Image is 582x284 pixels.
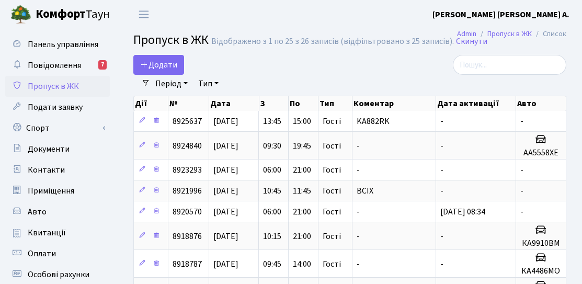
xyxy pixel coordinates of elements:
span: 11:45 [293,185,311,197]
span: [DATE] [213,231,238,242]
th: Тип [318,96,352,111]
span: - [520,116,523,127]
a: Подати заявку [5,97,110,118]
span: - [357,231,360,242]
span: 14:00 [293,258,311,270]
span: 09:30 [263,140,281,152]
span: 21:00 [293,231,311,242]
span: 15:00 [293,116,311,127]
span: Особові рахунки [28,269,89,280]
span: 09:45 [263,258,281,270]
span: - [440,185,443,197]
span: 8918787 [173,258,202,270]
th: По [289,96,318,111]
span: Пропуск в ЖК [28,81,79,92]
span: [DATE] [213,206,238,218]
span: [DATE] [213,185,238,197]
span: 06:00 [263,206,281,218]
a: Додати [133,55,184,75]
span: Панель управління [28,39,98,50]
span: 8924840 [173,140,202,152]
span: - [520,206,523,218]
span: - [440,164,443,176]
a: [PERSON_NAME] [PERSON_NAME] А. [432,8,569,21]
a: Оплати [5,243,110,264]
a: Квитанції [5,222,110,243]
h5: КА9910ВМ [520,238,562,248]
img: logo.png [10,4,31,25]
th: № [168,96,209,111]
a: Період [151,75,192,93]
span: 10:45 [263,185,281,197]
span: - [357,164,360,176]
span: Гості [323,142,341,150]
a: Пропуск в ЖК [487,28,532,39]
button: Переключити навігацію [131,6,157,23]
span: Гості [323,117,341,126]
span: Документи [28,143,70,155]
span: Повідомлення [28,60,81,71]
th: Дії [134,96,168,111]
a: Приміщення [5,180,110,201]
span: KA882RK [357,116,390,127]
a: Спорт [5,118,110,139]
nav: breadcrumb [441,23,582,45]
b: Комфорт [36,6,86,22]
a: Скинути [456,37,487,47]
span: Приміщення [28,185,74,197]
a: Тип [194,75,223,93]
span: Квитанції [28,227,66,238]
span: [DATE] [213,164,238,176]
span: Гості [323,232,341,241]
span: Авто [28,206,47,218]
span: - [440,140,443,152]
div: 7 [98,60,107,70]
span: - [520,185,523,197]
span: - [440,116,443,127]
input: Пошук... [453,55,566,75]
span: [DATE] [213,258,238,270]
th: Дата [209,96,259,111]
span: 10:15 [263,231,281,242]
span: 8918876 [173,231,202,242]
b: [PERSON_NAME] [PERSON_NAME] А. [432,9,569,20]
span: 8925637 [173,116,202,127]
span: 19:45 [293,140,311,152]
span: [DATE] 08:34 [440,206,485,218]
span: - [440,258,443,270]
span: Гості [323,260,341,268]
a: Admin [457,28,476,39]
span: 13:45 [263,116,281,127]
span: Таун [36,6,110,24]
span: - [357,206,360,218]
span: 8923293 [173,164,202,176]
span: ВСІХ [357,185,373,197]
span: - [357,140,360,152]
div: Відображено з 1 по 25 з 26 записів (відфільтровано з 25 записів). [211,37,454,47]
span: [DATE] [213,116,238,127]
span: - [440,231,443,242]
span: Контакти [28,164,65,176]
h5: АА5558ХЕ [520,148,562,158]
span: Гості [323,208,341,216]
span: 06:00 [263,164,281,176]
span: Оплати [28,248,56,259]
span: Гості [323,166,341,174]
span: - [520,164,523,176]
span: 8920570 [173,206,202,218]
span: Пропуск в ЖК [133,31,209,49]
span: 21:00 [293,164,311,176]
th: Дата активації [436,96,516,111]
a: Панель управління [5,34,110,55]
span: - [357,258,360,270]
th: Коментар [352,96,436,111]
h5: КА4486МО [520,266,562,276]
th: Авто [516,96,566,111]
a: Пропуск в ЖК [5,76,110,97]
th: З [259,96,289,111]
span: Подати заявку [28,101,83,113]
span: 8921996 [173,185,202,197]
span: Гості [323,187,341,195]
a: Документи [5,139,110,160]
span: Додати [140,59,177,71]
